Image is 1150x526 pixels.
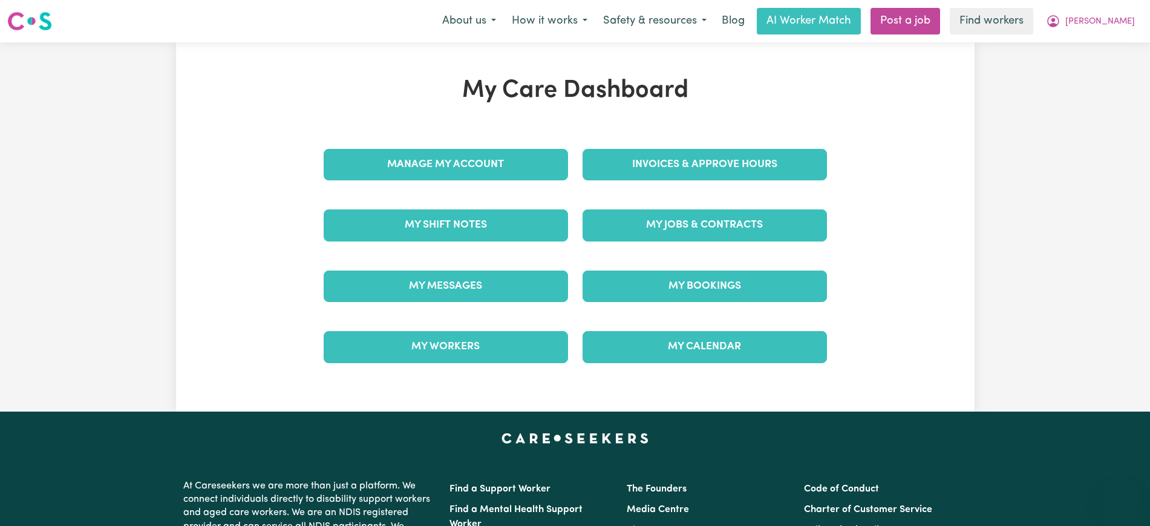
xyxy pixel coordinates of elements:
[7,10,52,32] img: Careseekers logo
[1038,8,1143,34] button: My Account
[583,331,827,363] a: My Calendar
[627,484,687,494] a: The Founders
[583,271,827,302] a: My Bookings
[504,8,595,34] button: How it works
[324,149,568,180] a: Manage My Account
[950,8,1033,35] a: Find workers
[583,209,827,241] a: My Jobs & Contracts
[804,484,879,494] a: Code of Conduct
[449,484,550,494] a: Find a Support Worker
[324,209,568,241] a: My Shift Notes
[1102,478,1140,516] iframe: Button to launch messaging window
[501,433,649,443] a: Careseekers home page
[7,7,52,35] a: Careseekers logo
[316,76,834,105] h1: My Care Dashboard
[714,8,752,35] a: Blog
[324,271,568,302] a: My Messages
[583,149,827,180] a: Invoices & Approve Hours
[1065,15,1135,28] span: [PERSON_NAME]
[434,8,504,34] button: About us
[627,505,689,514] a: Media Centre
[595,8,714,34] button: Safety & resources
[871,8,940,35] a: Post a job
[757,8,861,35] a: AI Worker Match
[804,505,932,514] a: Charter of Customer Service
[324,331,568,363] a: My Workers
